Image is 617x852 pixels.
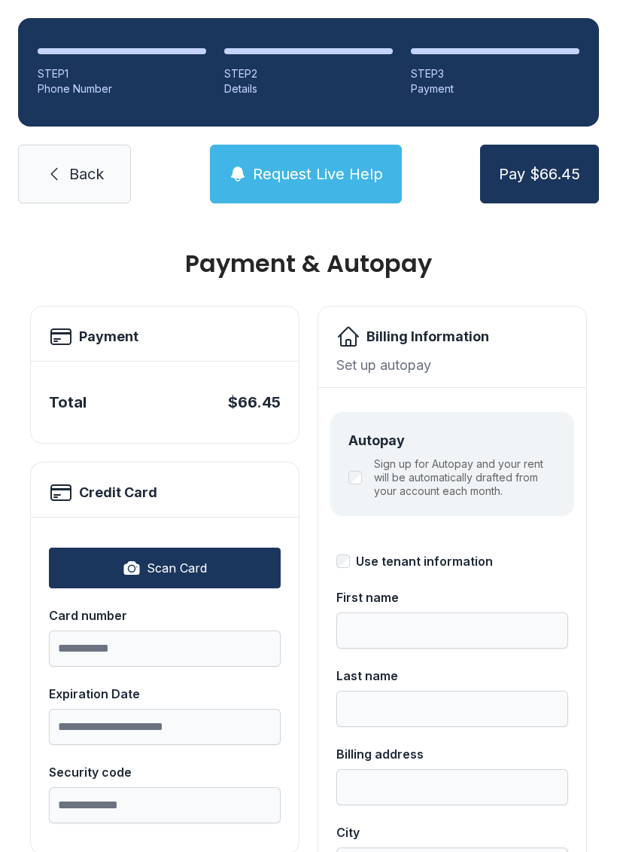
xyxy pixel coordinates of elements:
[224,81,393,96] div: Details
[366,326,489,347] h2: Billing Information
[49,763,281,781] div: Security code
[356,552,493,570] div: Use tenant information
[38,81,206,96] div: Phone Number
[499,163,580,185] span: Pay $66.45
[336,691,568,727] input: Last name
[30,252,587,276] h1: Payment & Autopay
[147,559,207,577] span: Scan Card
[79,482,157,503] h2: Credit Card
[411,81,579,96] div: Payment
[38,66,206,81] div: STEP 1
[49,709,281,745] input: Expiration Date
[336,355,568,375] div: Set up autopay
[49,631,281,667] input: Card number
[348,430,556,451] div: Autopay
[336,667,568,685] div: Last name
[49,685,281,703] div: Expiration Date
[49,606,281,624] div: Card number
[228,392,281,413] div: $66.45
[49,392,87,413] div: Total
[69,163,104,185] span: Back
[336,769,568,805] input: Billing address
[224,66,393,81] div: STEP 2
[336,823,568,841] div: City
[79,326,138,347] h2: Payment
[336,588,568,606] div: First name
[253,163,383,185] span: Request Live Help
[411,66,579,81] div: STEP 3
[336,745,568,763] div: Billing address
[49,787,281,823] input: Security code
[336,612,568,649] input: First name
[374,457,556,498] label: Sign up for Autopay and your rent will be automatically drafted from your account each month.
